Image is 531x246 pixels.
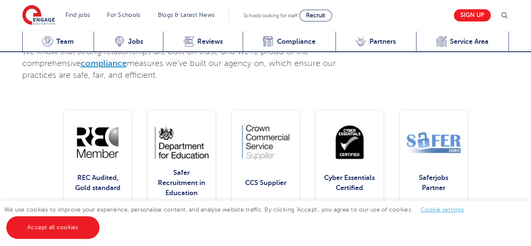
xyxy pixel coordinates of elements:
[277,37,315,46] span: Compliance
[22,5,55,26] img: Engage Education
[71,124,125,161] img: REC
[128,37,143,46] span: Jobs
[335,32,416,52] a: Partners
[155,124,209,161] img: DOE
[243,32,335,52] a: Compliance
[416,32,509,52] a: Service Area
[158,12,215,18] a: Blogs & Latest News
[306,12,325,19] span: Recruit
[22,32,94,52] a: Team
[239,168,293,198] div: CCS Supplier
[421,206,464,213] a: Cookie settings
[450,37,489,46] span: Service Area
[239,124,293,161] img: CCS
[299,10,332,21] a: Recruit
[454,9,491,21] a: Sign up
[71,168,125,198] div: REC Audited, Gold standard
[6,216,99,239] a: Accept all cookies
[56,37,74,46] span: Team
[163,32,243,52] a: Reviews
[197,37,223,46] span: Reviews
[107,12,140,18] a: For Schools
[94,32,163,52] a: Jobs
[81,58,127,68] a: compliance
[323,168,377,198] div: Cyber Essentials Certified
[323,124,377,161] img: Cyber Essentials
[243,13,298,19] span: Schools looking for staff
[4,206,472,230] span: We use cookies to improve your experience, personalise content, and analyse website traffic. By c...
[407,168,460,198] div: Saferjobs Partner
[369,37,396,46] span: Partners
[22,59,336,80] span: measures we’ve built our agency on, which ensure our practices are safe, fair, and efficient.
[65,12,90,18] a: Find jobs
[155,168,209,198] div: Safer Recruitment in Education
[407,124,460,161] img: Safer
